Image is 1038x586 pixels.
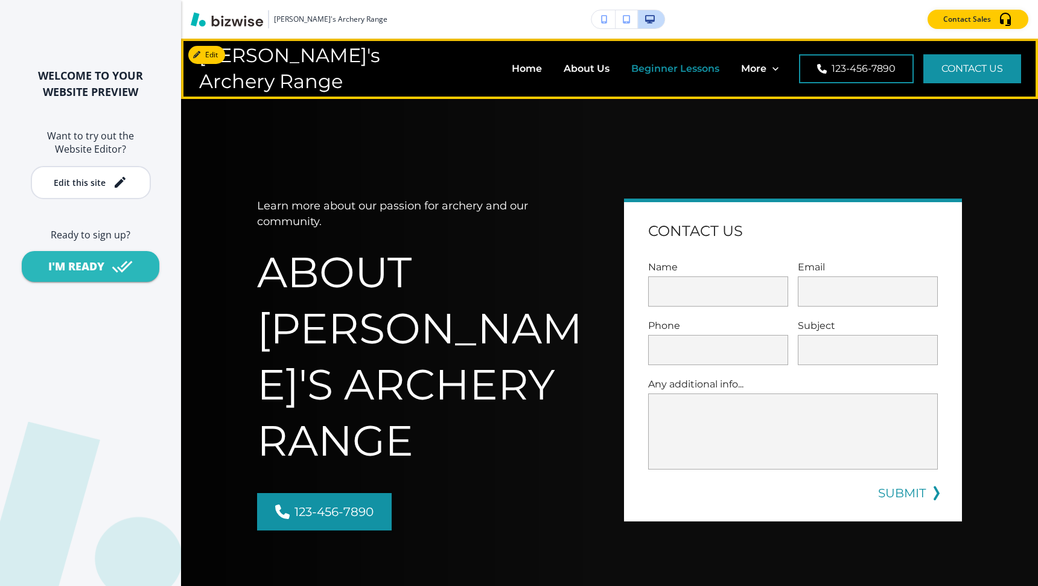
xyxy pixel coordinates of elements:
[799,54,914,83] a: 123-456-7890
[512,62,542,75] p: Home
[798,319,938,333] p: Subject
[648,377,938,391] p: Any additional info...
[257,244,595,469] h1: About [PERSON_NAME]'s Archery Range
[648,221,743,241] h4: Contact Us
[31,166,151,199] button: Edit this site
[19,228,162,241] h6: Ready to sign up?
[188,46,225,64] button: Edit
[22,251,159,282] button: I'M READY
[878,484,926,502] button: SUBMIT
[19,68,162,100] h2: WELCOME TO YOUR WEBSITE PREVIEW
[48,259,104,274] div: I'M READY
[257,493,392,530] a: 123-456-7890
[943,14,991,25] p: Contact Sales
[257,199,595,230] p: Learn more about our passion for archery and our community.
[191,12,263,27] img: Bizwise Logo
[798,260,938,274] p: Email
[191,10,387,28] button: [PERSON_NAME]'s Archery Range
[648,260,788,274] p: Name
[741,62,766,75] p: More
[199,43,433,94] h4: [PERSON_NAME]'s Archery Range
[19,129,162,156] h6: Want to try out the Website Editor?
[564,62,610,75] p: About Us
[54,178,106,187] div: Edit this site
[648,319,788,333] p: Phone
[928,10,1028,29] button: Contact Sales
[631,62,719,75] p: Beginner Lessons
[274,14,387,25] h3: [PERSON_NAME]'s Archery Range
[923,54,1021,83] button: Contact Us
